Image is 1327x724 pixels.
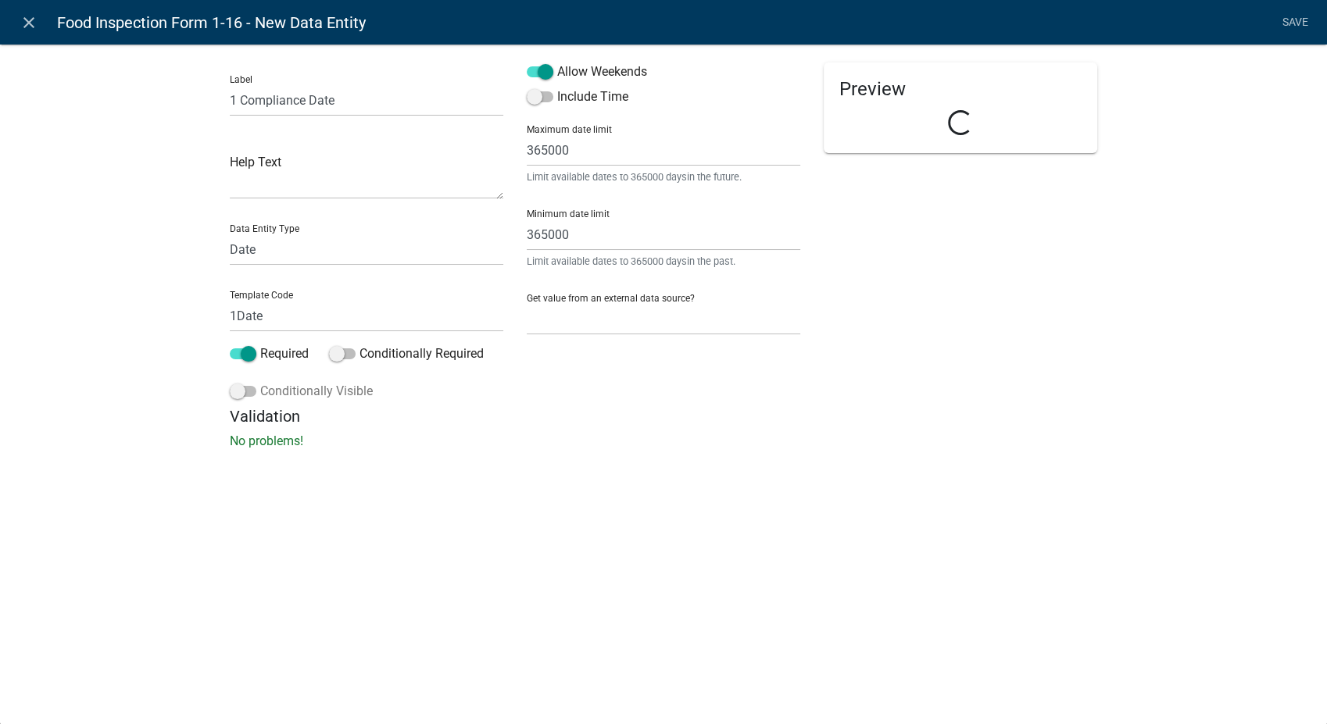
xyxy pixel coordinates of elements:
p: No problems! [230,432,1097,451]
small: Limit available dates to 365000 day in the future. [527,169,800,184]
small: Limit available dates to 365000 day in the past. [527,254,800,269]
label: Include Time [527,87,628,106]
label: Conditionally Visible [230,382,373,401]
i: close [20,13,38,32]
h5: Validation [230,407,1097,426]
span: s [681,171,687,183]
label: Allow Weekends [527,62,647,81]
a: Save [1275,8,1314,37]
span: s [681,255,687,267]
span: Food Inspection Form 1-16 - New Data Entity [57,7,366,38]
label: Required [230,344,309,363]
h5: Preview [839,78,1082,101]
label: Conditionally Required [329,344,484,363]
